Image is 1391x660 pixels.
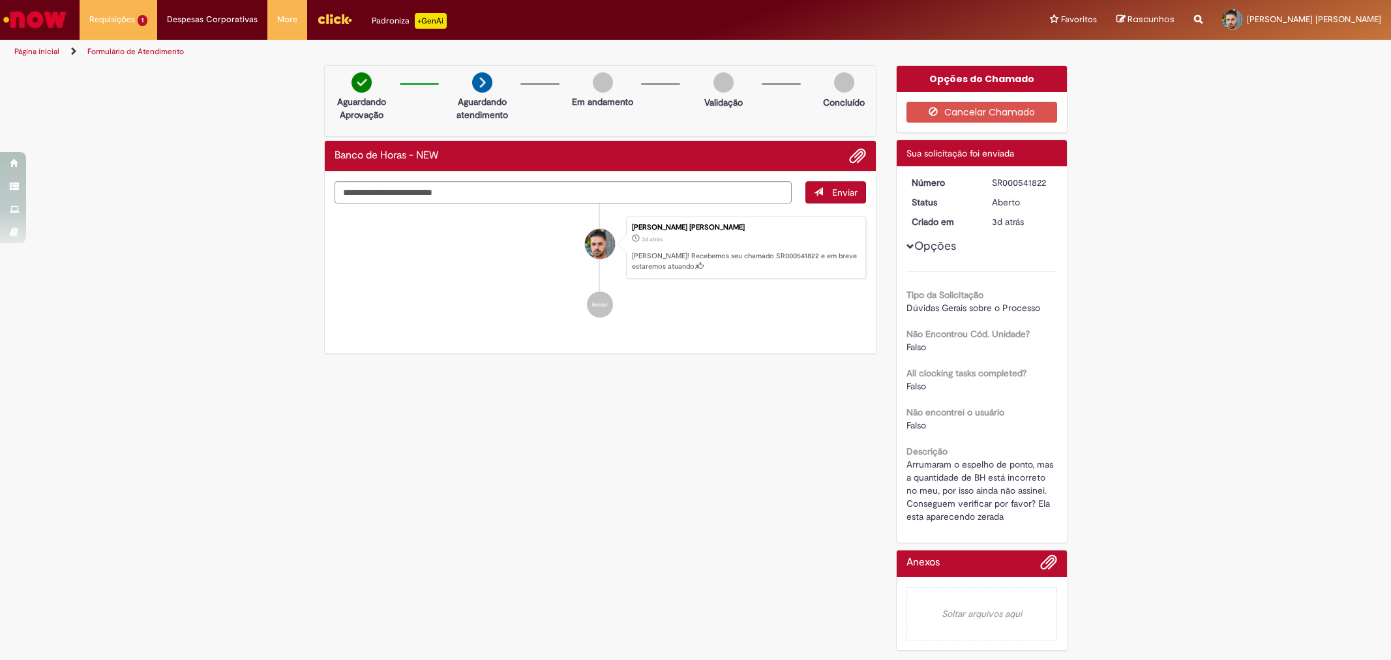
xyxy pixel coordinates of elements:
dt: Número [902,176,982,189]
p: Aguardando Aprovação [330,95,393,121]
b: Não encontrei o usuário [906,406,1004,418]
img: ServiceNow [1,7,68,33]
button: Cancelar Chamado [906,102,1057,123]
div: [PERSON_NAME] [PERSON_NAME] [632,224,859,232]
textarea: Digite sua mensagem aqui... [335,181,792,203]
img: img-circle-grey.png [834,72,854,93]
a: Formulário de Atendimento [87,46,184,57]
span: Favoritos [1061,13,1097,26]
span: Falso [906,419,926,431]
div: SR000541822 [992,176,1053,189]
span: 3d atrás [992,216,1024,228]
p: Concluído [823,96,865,109]
b: Tipo da Solicitação [906,289,983,301]
p: Em andamento [572,95,633,108]
span: 1 [138,15,147,26]
div: Opções do Chamado [897,66,1067,92]
img: click_logo_yellow_360x200.png [317,9,352,29]
img: check-circle-green.png [351,72,372,93]
b: Não Encontrou Cód. Unidade? [906,328,1030,340]
span: Sua solicitação foi enviada [906,147,1014,159]
p: +GenAi [415,13,447,29]
p: [PERSON_NAME]! Recebemos seu chamado SR000541822 e em breve estaremos atuando. [632,251,859,271]
a: Rascunhos [1116,14,1174,26]
time: 29/08/2025 14:41:33 [992,216,1024,228]
div: Aberto [992,196,1053,209]
ul: Trilhas de página [10,40,918,64]
span: Enviar [832,187,858,198]
span: Arrumaram o espelho de ponto, mas a quantidade de BH está incorreto no meu, por isso ainda não as... [906,458,1056,522]
button: Adicionar anexos [1040,554,1057,577]
p: Validação [704,96,743,109]
em: Soltar arquivos aqui [906,587,1057,640]
li: Michael Sanchez Leiva Rubio [335,217,867,279]
dt: Status [902,196,982,209]
span: More [277,13,297,26]
span: Despesas Corporativas [167,13,258,26]
span: Dúvidas Gerais sobre o Processo [906,302,1040,314]
span: Falso [906,341,926,353]
a: Página inicial [14,46,59,57]
div: Michael Sanchez Leiva Rubio [585,229,615,259]
span: 3d atrás [642,235,663,243]
h2: Anexos [906,557,940,569]
button: Enviar [805,181,866,203]
span: Requisições [89,13,135,26]
h2: Banco de Horas - NEW Histórico de tíquete [335,150,438,162]
img: img-circle-grey.png [713,72,734,93]
ul: Histórico de tíquete [335,203,867,331]
p: Aguardando atendimento [451,95,514,121]
b: Descrição [906,445,948,457]
img: arrow-next.png [472,72,492,93]
dt: Criado em [902,215,982,228]
b: All clocking tasks completed? [906,367,1026,379]
span: Falso [906,380,926,392]
span: [PERSON_NAME] [PERSON_NAME] [1247,14,1381,25]
button: Adicionar anexos [849,147,866,164]
div: Padroniza [372,13,447,29]
img: img-circle-grey.png [593,72,613,93]
div: 29/08/2025 14:41:33 [992,215,1053,228]
span: Rascunhos [1128,13,1174,25]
